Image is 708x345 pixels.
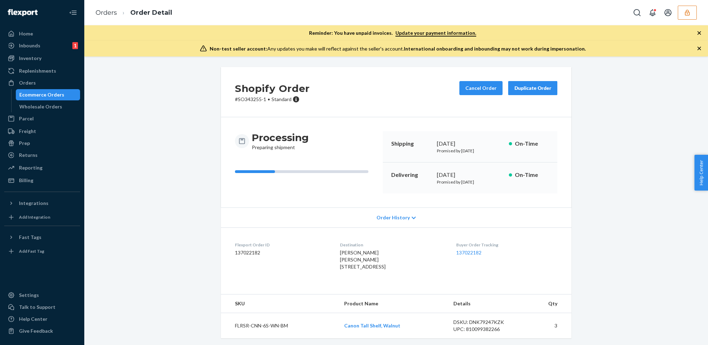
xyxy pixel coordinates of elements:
[4,290,80,301] a: Settings
[694,155,708,191] button: Help Center
[4,65,80,77] a: Replenishments
[19,67,56,74] div: Replenishments
[19,214,50,220] div: Add Integration
[130,9,172,16] a: Order Detail
[235,242,329,248] dt: Flexport Order ID
[514,85,551,92] div: Duplicate Order
[448,294,525,313] th: Details
[19,292,39,299] div: Settings
[19,42,40,49] div: Inbounds
[4,301,80,313] a: Talk to Support
[630,6,644,20] button: Open Search Box
[19,115,34,122] div: Parcel
[19,55,41,62] div: Inventory
[19,234,41,241] div: Fast Tags
[340,250,386,270] span: [PERSON_NAME] [PERSON_NAME] [STREET_ADDRESS]
[4,162,80,173] a: Reporting
[395,30,476,37] a: Update your payment information.
[4,77,80,88] a: Orders
[661,6,675,20] button: Open account menu
[19,140,30,147] div: Prep
[252,131,309,144] h3: Processing
[210,45,586,52] div: Any updates you make will reflect against the seller's account.
[459,81,503,95] button: Cancel Order
[4,325,80,337] button: Give Feedback
[4,175,80,186] a: Billing
[19,152,38,159] div: Returns
[4,113,80,124] a: Parcel
[19,128,36,135] div: Freight
[19,304,55,311] div: Talk to Support
[391,140,431,148] p: Shipping
[271,96,291,102] span: Standard
[437,179,503,185] p: Promised by [DATE]
[508,81,557,95] button: Duplicate Order
[19,91,64,98] div: Ecommerce Orders
[645,6,660,20] button: Open notifications
[4,138,80,149] a: Prep
[66,6,80,20] button: Close Navigation
[404,46,586,52] span: International onboarding and inbounding may not work during impersonation.
[19,316,47,323] div: Help Center
[340,242,445,248] dt: Destination
[252,131,309,151] div: Preparing shipment
[16,89,80,100] a: Ecommerce Orders
[309,29,476,37] p: Reminder: You have unpaid invoices.
[19,327,53,334] div: Give Feedback
[4,212,80,223] a: Add Integration
[19,103,62,110] div: Wholesale Orders
[235,81,310,96] h2: Shopify Order
[221,313,339,339] td: FLRSR-CNN-6S-WN-BM
[456,250,481,256] a: 137022182
[4,246,80,257] a: Add Fast Tag
[16,101,80,112] a: Wholesale Orders
[8,9,38,16] img: Flexport logo
[19,200,48,207] div: Integrations
[437,148,503,154] p: Promised by [DATE]
[4,28,80,39] a: Home
[90,2,178,23] ol: breadcrumbs
[4,40,80,51] a: Inbounds1
[453,326,519,333] div: UPC: 810099382266
[515,171,549,179] p: On-Time
[19,177,33,184] div: Billing
[235,249,329,256] dd: 137022182
[515,140,549,148] p: On-Time
[437,171,503,179] div: [DATE]
[72,42,78,49] div: 1
[19,30,33,37] div: Home
[19,164,42,171] div: Reporting
[525,313,571,339] td: 3
[96,9,117,16] a: Orders
[221,294,339,313] th: SKU
[344,323,400,329] a: Canon Tall Shelf, Walnut
[4,313,80,325] a: Help Center
[456,242,557,248] dt: Buyer Order Tracking
[376,214,410,221] span: Order History
[4,198,80,209] button: Integrations
[453,319,519,326] div: DSKU: DNK79247KZK
[210,46,267,52] span: Non-test seller account:
[19,79,36,86] div: Orders
[339,294,448,313] th: Product Name
[4,126,80,137] a: Freight
[268,96,270,102] span: •
[391,171,431,179] p: Delivering
[525,294,571,313] th: Qty
[437,140,503,148] div: [DATE]
[4,53,80,64] a: Inventory
[235,96,310,103] p: # SO343255-1
[4,232,80,243] button: Fast Tags
[4,150,80,161] a: Returns
[19,248,44,254] div: Add Fast Tag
